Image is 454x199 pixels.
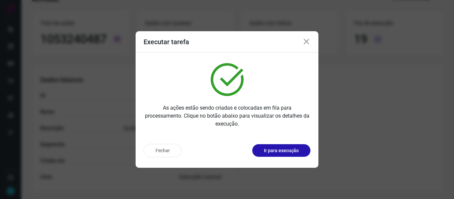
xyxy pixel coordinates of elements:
[252,144,310,157] button: Ir para execução
[211,63,244,96] img: verified.svg
[264,147,299,154] p: Ir para execução
[144,104,310,128] p: As ações estão sendo criadas e colocadas em fila para processamento. Clique no botão abaixo para ...
[144,144,182,157] button: Fechar
[144,38,189,46] h3: Executar tarefa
